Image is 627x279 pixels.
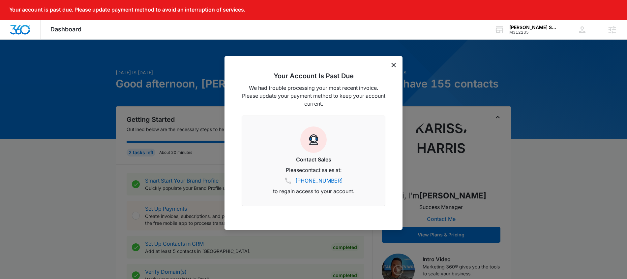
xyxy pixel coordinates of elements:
[391,63,396,67] button: dismiss this dialog
[9,7,245,13] p: Your account is past due. Please update payment method to avoid an interruption of services.
[242,72,385,80] h2: Your Account Is Past Due
[509,25,557,30] div: account name
[250,166,377,195] p: Please contact sales at: to regain access to your account.
[50,26,81,33] span: Dashboard
[509,30,557,35] div: account id
[41,20,91,39] div: Dashboard
[242,84,385,108] p: We had trouble processing your most recent invoice. Please update your payment method to keep you...
[250,156,377,163] h3: Contact Sales
[295,177,343,185] a: [PHONE_NUMBER]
